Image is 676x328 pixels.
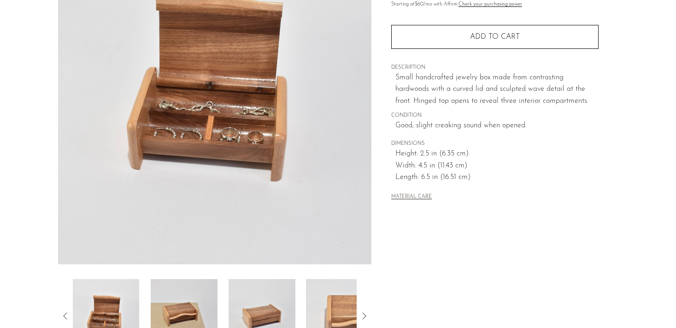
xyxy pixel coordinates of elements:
[395,160,599,172] span: Width: 4.5 in (11.43 cm)
[391,64,599,72] span: DESCRIPTION
[395,148,599,160] span: Height: 2.5 in (6.35 cm)
[391,140,599,148] span: DIMENSIONS
[395,120,599,132] span: Good; slight creaking sound when opened.
[391,194,432,201] button: MATERIAL CARE
[470,33,520,41] span: Add to cart
[415,2,423,7] span: $60
[459,2,522,7] a: Check your purchasing power - Learn more about Affirm Financing (opens in modal)
[391,112,599,120] span: CONDITION
[395,172,599,184] span: Length: 6.5 in (16.51 cm)
[391,25,599,49] button: Add to cart
[391,0,599,9] p: Starting at /mo with Affirm.
[395,72,599,107] p: Small handcrafted jewelry box made from contrasting hardwoods with a curved lid and sculpted wave...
